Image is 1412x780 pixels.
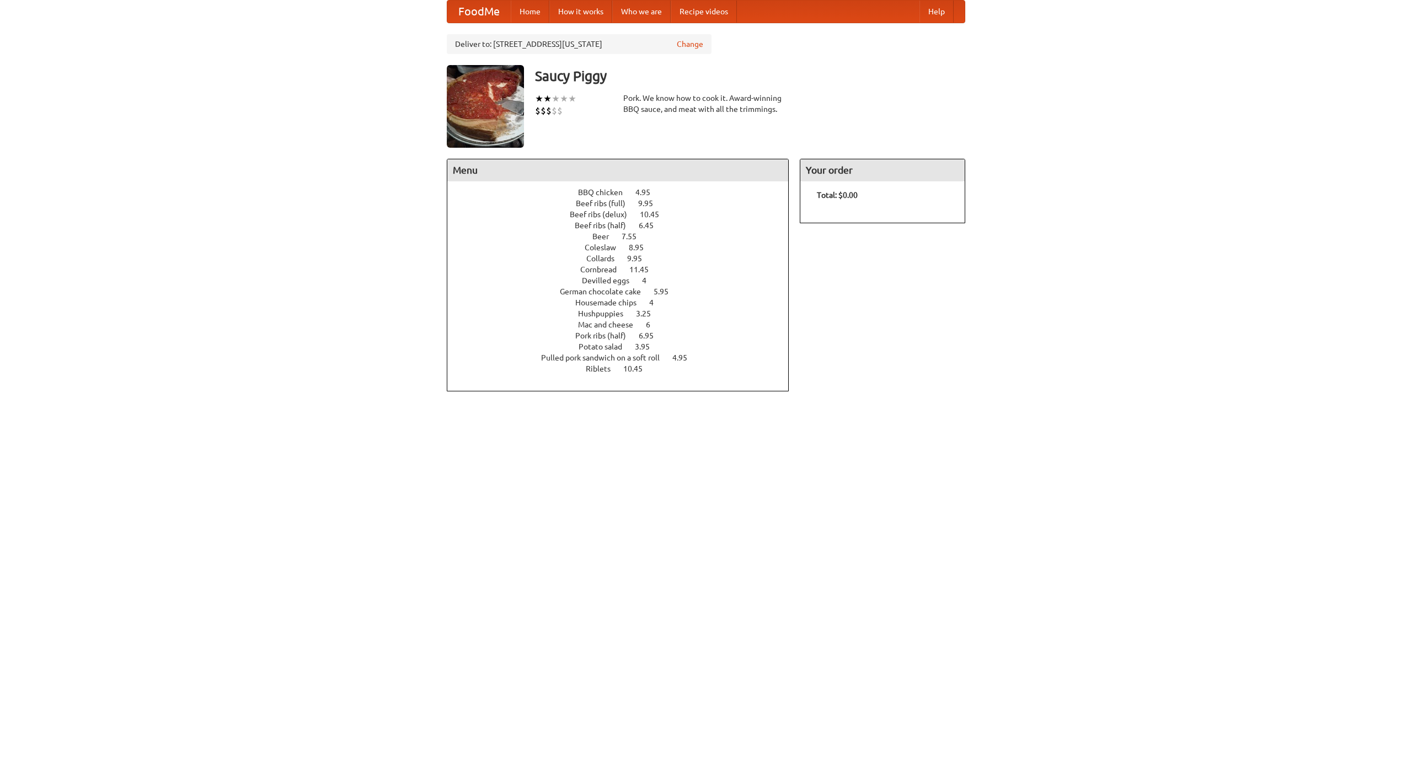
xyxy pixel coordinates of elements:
h4: Menu [447,159,788,181]
a: FoodMe [447,1,511,23]
a: Help [919,1,954,23]
a: Recipe videos [671,1,737,23]
a: Housemade chips 4 [575,298,674,307]
span: Beef ribs (delux) [570,210,638,219]
span: 6.95 [639,331,665,340]
li: ★ [560,93,568,105]
span: Hushpuppies [578,309,634,318]
a: Who we are [612,1,671,23]
a: Potato salad 3.95 [579,342,670,351]
span: Pork ribs (half) [575,331,637,340]
span: Mac and cheese [578,320,644,329]
span: Pulled pork sandwich on a soft roll [541,353,671,362]
span: Beer [592,232,620,241]
span: Potato salad [579,342,633,351]
li: $ [541,105,546,117]
span: BBQ chicken [578,188,634,197]
span: 3.95 [635,342,661,351]
span: 4.95 [635,188,661,197]
a: BBQ chicken 4.95 [578,188,671,197]
span: Cornbread [580,265,628,274]
li: ★ [568,93,576,105]
li: $ [535,105,541,117]
span: 8.95 [629,243,655,252]
span: Beef ribs (full) [576,199,637,208]
span: Riblets [586,364,622,373]
a: How it works [549,1,612,23]
a: Cornbread 11.45 [580,265,669,274]
a: Beer 7.55 [592,232,657,241]
span: Beef ribs (half) [575,221,637,230]
a: Pulled pork sandwich on a soft roll 4.95 [541,353,708,362]
a: Beef ribs (full) 9.95 [576,199,673,208]
span: Devilled eggs [582,276,640,285]
li: ★ [535,93,543,105]
span: 9.95 [638,199,664,208]
span: 3.25 [636,309,662,318]
a: Beef ribs (half) 6.45 [575,221,674,230]
li: ★ [543,93,552,105]
span: 4 [642,276,657,285]
li: $ [557,105,563,117]
span: 5.95 [654,287,680,296]
span: 4.95 [672,353,698,362]
a: Change [677,39,703,50]
li: $ [552,105,557,117]
span: 6 [646,320,661,329]
h3: Saucy Piggy [535,65,965,87]
span: 9.95 [627,254,653,263]
li: $ [546,105,552,117]
a: Collards 9.95 [586,254,662,263]
div: Pork. We know how to cook it. Award-winning BBQ sauce, and meat with all the trimmings. [623,93,789,115]
span: 7.55 [622,232,648,241]
h4: Your order [800,159,965,181]
a: Home [511,1,549,23]
a: Devilled eggs 4 [582,276,667,285]
a: Coleslaw 8.95 [585,243,664,252]
span: Collards [586,254,625,263]
span: 4 [649,298,665,307]
span: 10.45 [623,364,654,373]
span: 6.45 [639,221,665,230]
a: Hushpuppies 3.25 [578,309,671,318]
b: Total: $0.00 [817,191,858,200]
span: 10.45 [640,210,670,219]
span: German chocolate cake [560,287,652,296]
a: Mac and cheese 6 [578,320,671,329]
a: Pork ribs (half) 6.95 [575,331,674,340]
a: German chocolate cake 5.95 [560,287,689,296]
div: Deliver to: [STREET_ADDRESS][US_STATE] [447,34,712,54]
span: 11.45 [629,265,660,274]
span: Housemade chips [575,298,648,307]
a: Beef ribs (delux) 10.45 [570,210,680,219]
a: Riblets 10.45 [586,364,663,373]
img: angular.jpg [447,65,524,148]
li: ★ [552,93,560,105]
span: Coleslaw [585,243,627,252]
